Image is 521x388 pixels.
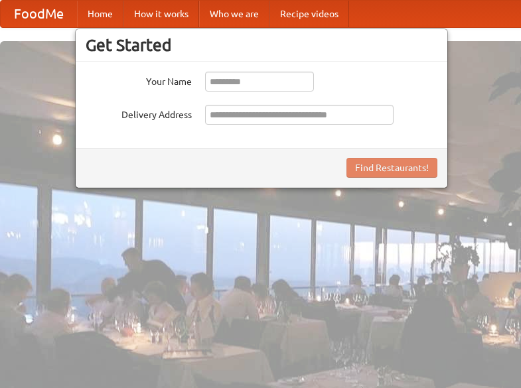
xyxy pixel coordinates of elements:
[123,1,199,27] a: How it works
[77,1,123,27] a: Home
[86,105,192,121] label: Delivery Address
[199,1,269,27] a: Who we are
[269,1,349,27] a: Recipe videos
[86,72,192,88] label: Your Name
[346,158,437,178] button: Find Restaurants!
[86,35,437,55] h3: Get Started
[1,1,77,27] a: FoodMe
